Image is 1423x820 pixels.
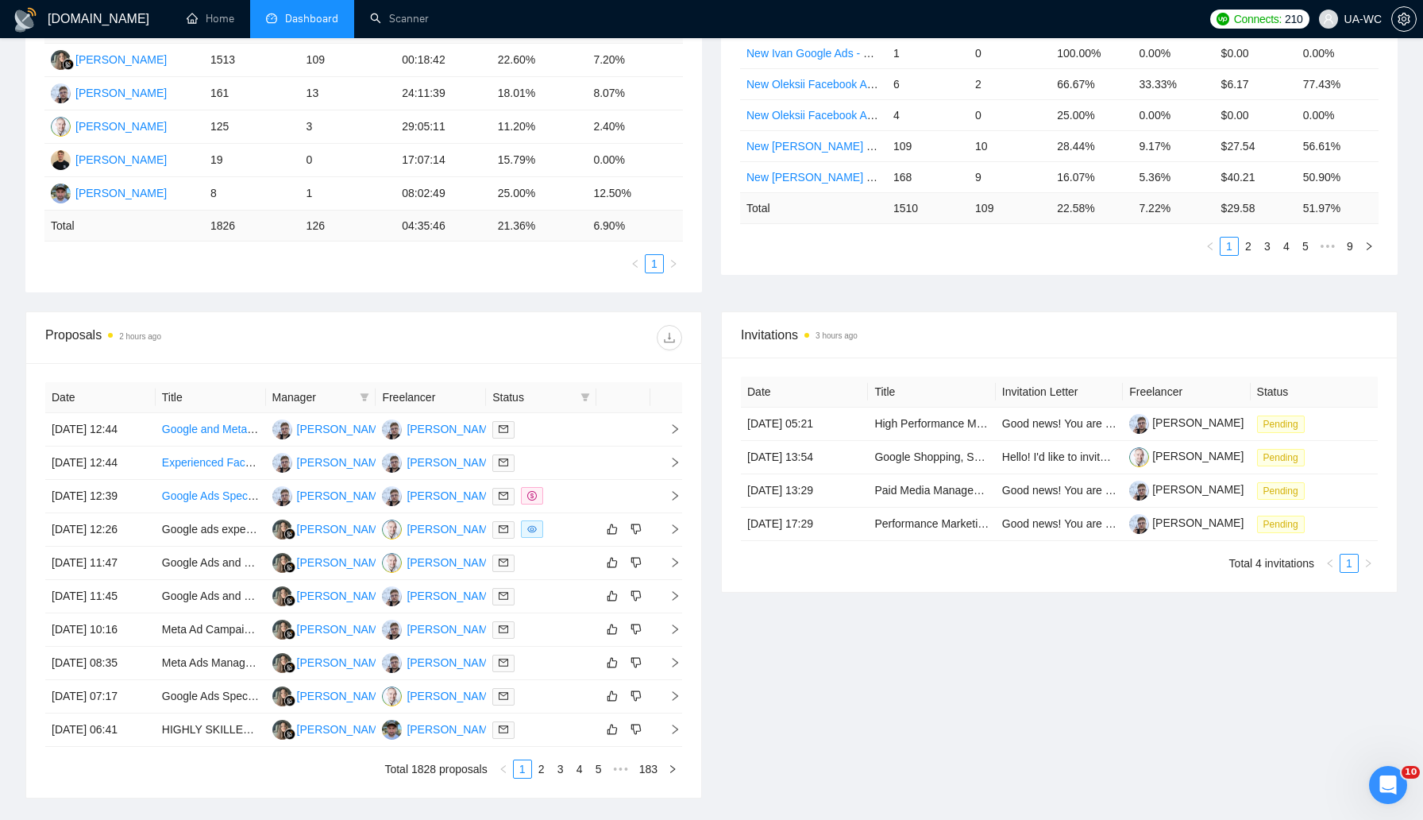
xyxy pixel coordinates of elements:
td: 22.58 % [1051,192,1132,223]
td: 0.00% [587,144,683,177]
a: IG[PERSON_NAME] [382,455,498,468]
a: 1 [646,255,663,273]
td: 29:05:11 [395,110,492,144]
div: [PERSON_NAME] [75,184,167,202]
img: c1AccpU0r5eTAMyEJsuISipwjq7qb2Kar6-KqnmSvKGuvk5qEoKhuKfg-uT9402ECS [1129,414,1149,434]
td: 5.36% [1132,161,1214,192]
th: Freelancer [1123,377,1250,408]
span: like [607,556,618,569]
td: 33.33% [1132,68,1214,99]
a: IG[PERSON_NAME] [382,489,498,501]
span: dislike [631,590,642,602]
span: Dashboard [285,12,338,25]
li: Next Page [664,254,683,273]
img: LK [272,687,292,706]
a: 2 [1240,238,1257,255]
span: mail [499,691,508,701]
td: $40.21 [1215,161,1297,192]
li: 9 [1340,237,1359,256]
li: Next 5 Pages [608,760,634,779]
span: dislike [631,723,642,736]
td: 50.90% [1297,161,1379,192]
a: 1 [514,760,531,778]
span: left [1205,242,1215,251]
img: OC [382,687,402,706]
span: mail [499,725,508,734]
td: 18.01% [492,77,588,110]
span: right [1364,242,1374,251]
a: [PERSON_NAME] [1129,450,1244,462]
span: mail [499,458,508,467]
li: 5 [589,760,608,779]
td: 8.07% [587,77,683,110]
div: [PERSON_NAME] [407,587,498,605]
div: [PERSON_NAME] [75,151,167,168]
img: IG [51,83,71,103]
img: IG [382,620,402,640]
div: [PERSON_NAME] [407,654,498,671]
img: AP [51,150,71,170]
span: dislike [631,623,642,636]
li: 5 [1296,237,1315,256]
div: [PERSON_NAME] [297,487,388,505]
button: like [603,586,622,605]
button: dislike [627,520,646,539]
div: [PERSON_NAME] [297,587,388,605]
span: mail [499,658,508,667]
a: IG[PERSON_NAME] [272,455,388,468]
td: 0.00% [1297,99,1379,130]
td: 6 [887,68,969,99]
a: AP[PERSON_NAME] [51,153,167,165]
img: LK [272,653,292,673]
span: mail [499,491,508,501]
li: Previous Page [1201,237,1220,256]
li: 3 [1258,237,1277,256]
li: 1 [1340,554,1359,573]
td: 2 [969,68,1051,99]
img: upwork-logo.png [1217,13,1229,25]
span: Connects: [1234,10,1282,28]
div: [PERSON_NAME] [407,554,498,571]
a: setting [1391,13,1417,25]
a: 5 [590,760,607,778]
a: OC[PERSON_NAME] [51,119,167,132]
div: [PERSON_NAME] [407,454,498,471]
a: Performance Marketing Manager – Google, Meta, TikTok & X Ads (Music Software) [874,517,1282,530]
td: 56.61% [1297,130,1379,161]
div: [PERSON_NAME] [407,621,498,638]
div: [PERSON_NAME] [297,654,388,671]
div: [PERSON_NAME] [75,118,167,135]
td: 4 [887,99,969,130]
div: [PERSON_NAME] [407,520,498,538]
button: dislike [627,620,646,639]
span: left [631,259,640,269]
td: 66.67% [1051,68,1132,99]
span: dashboard [266,13,277,24]
img: IG [382,653,402,673]
img: gigradar-bm.png [284,729,295,740]
td: 3 [300,110,396,144]
img: c1AccpU0r5eTAMyEJsuISipwjq7qb2Kar6-KqnmSvKGuvk5qEoKhuKfg-uT9402ECS [1129,514,1149,534]
td: 126 [300,211,396,242]
td: 2.40% [587,110,683,144]
a: [PERSON_NAME] [1129,516,1244,529]
a: 5 [1297,238,1314,255]
button: dislike [627,720,646,739]
td: 1513 [204,44,300,77]
a: LK[PERSON_NAME] [51,52,167,65]
img: OC [382,553,402,573]
span: mail [499,591,508,601]
div: Proposals [45,325,364,350]
button: left [626,254,645,273]
a: New [PERSON_NAME] Facebook Ads Other Specific - [GEOGRAPHIC_DATA]|[GEOGRAPHIC_DATA] [746,140,1254,153]
span: ••• [1315,237,1340,256]
button: like [603,687,622,706]
td: 100.00% [1051,37,1132,68]
button: right [663,760,682,779]
td: 168 [887,161,969,192]
li: Next Page [663,760,682,779]
a: High Performance Media Buyer | Google, Meta & TikTok Ads [874,417,1172,430]
span: mail [499,558,508,567]
th: Invitation Letter [996,377,1123,408]
a: IG[PERSON_NAME] [382,422,498,435]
